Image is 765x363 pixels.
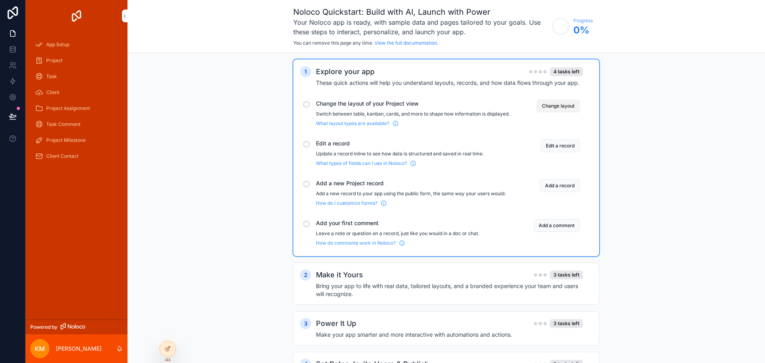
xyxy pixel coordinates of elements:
[46,89,59,96] span: Client
[25,32,127,174] div: scrollable content
[375,40,438,46] a: View the full documentation.
[293,18,548,37] h3: Your Noloco app is ready, with sample data and pages tailored to your goals. Use these steps to i...
[30,149,123,163] a: Client Contact
[46,153,78,159] span: Client Contact
[70,10,83,22] img: App logo
[30,37,123,52] a: App Setup
[46,121,80,128] span: Task Comment
[46,57,63,64] span: Project
[46,105,90,112] span: Project Assignment
[30,133,123,147] a: Project Milestone
[30,85,123,100] a: Client
[35,344,45,353] span: KM
[30,69,123,84] a: Task
[293,40,373,46] span: You can remove this page any time.
[573,24,593,37] span: 0 %
[46,73,57,80] span: Task
[573,18,593,24] span: Progress
[46,41,69,48] span: App Setup
[56,345,102,353] p: [PERSON_NAME]
[30,324,57,330] span: Powered by
[46,137,86,143] span: Project Milestone
[30,53,123,68] a: Project
[293,6,548,18] h1: Noloco Quickstart: Build with AI, Launch with Power
[30,101,123,116] a: Project Assignment
[30,117,123,131] a: Task Comment
[25,320,127,334] a: Powered by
